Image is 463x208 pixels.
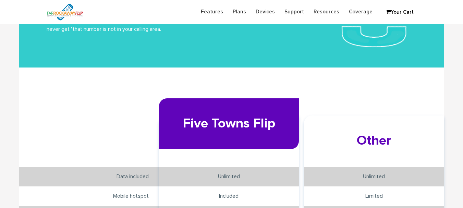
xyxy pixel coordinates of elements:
[159,167,299,186] li: Unlimited
[309,5,344,19] a: Resources
[159,98,299,149] h5: Five Towns Flip
[228,5,251,19] a: Plans
[304,186,444,206] li: Limited
[47,18,295,33] p: We like keeping things simple, so rest assured that you can call all those numbers in your contac...
[344,5,377,19] a: Coverage
[280,5,309,19] a: Support
[304,167,444,186] li: Unlimited
[19,186,159,206] li: Mobile hotspot
[382,7,417,17] a: Your Cart
[304,115,444,166] p: Other
[196,5,228,19] a: Features
[19,167,159,186] li: Data included
[251,5,280,19] a: Devices
[159,186,299,206] li: Included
